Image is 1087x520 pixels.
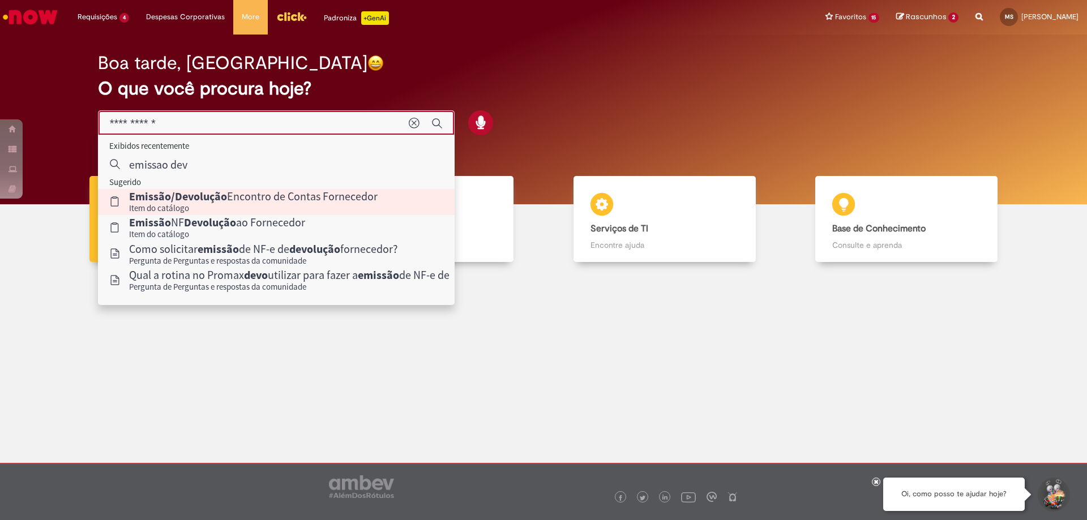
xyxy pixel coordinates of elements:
[98,79,990,98] h2: O que você procura hoje?
[329,475,394,498] img: logo_footer_ambev_rotulo_gray.png
[361,11,389,25] p: +GenAi
[832,239,981,251] p: Consulte e aprenda
[543,176,786,263] a: Serviços de TI Encontre ajuda
[1005,13,1013,20] span: MS
[78,11,117,23] span: Requisições
[707,492,717,502] img: logo_footer_workplace.png
[324,11,389,25] div: Padroniza
[1036,478,1070,512] button: Iniciar Conversa de Suporte
[119,13,129,23] span: 4
[98,53,367,73] h2: Boa tarde, [GEOGRAPHIC_DATA]
[896,12,958,23] a: Rascunhos
[835,11,866,23] span: Favoritos
[276,8,307,25] img: click_logo_yellow_360x200.png
[681,489,696,504] img: logo_footer_youtube.png
[948,12,958,23] span: 2
[640,495,645,501] img: logo_footer_twitter.png
[662,495,668,501] img: logo_footer_linkedin.png
[868,13,880,23] span: 15
[1,6,59,28] img: ServiceNow
[367,55,384,71] img: happy-face.png
[727,492,738,502] img: logo_footer_naosei.png
[242,11,259,23] span: More
[618,495,623,501] img: logo_footer_facebook.png
[146,11,225,23] span: Despesas Corporativas
[1021,12,1079,22] span: [PERSON_NAME]
[590,223,648,234] b: Serviços de TI
[906,11,947,22] span: Rascunhos
[59,176,302,263] a: Tirar dúvidas Tirar dúvidas com Lupi Assist e Gen Ai
[786,176,1028,263] a: Base de Conhecimento Consulte e aprenda
[832,223,926,234] b: Base de Conhecimento
[883,478,1025,511] div: Oi, como posso te ajudar hoje?
[590,239,739,251] p: Encontre ajuda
